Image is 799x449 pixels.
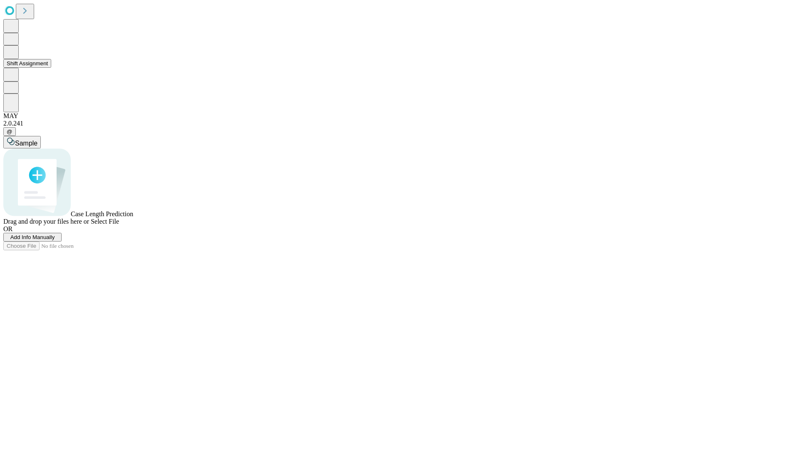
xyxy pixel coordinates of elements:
[3,136,41,148] button: Sample
[3,59,51,68] button: Shift Assignment
[91,218,119,225] span: Select File
[3,112,796,120] div: MAY
[7,128,12,135] span: @
[3,127,16,136] button: @
[3,218,89,225] span: Drag and drop your files here or
[10,234,55,240] span: Add Info Manually
[3,120,796,127] div: 2.0.241
[3,233,62,242] button: Add Info Manually
[71,210,133,217] span: Case Length Prediction
[3,225,12,232] span: OR
[15,140,37,147] span: Sample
